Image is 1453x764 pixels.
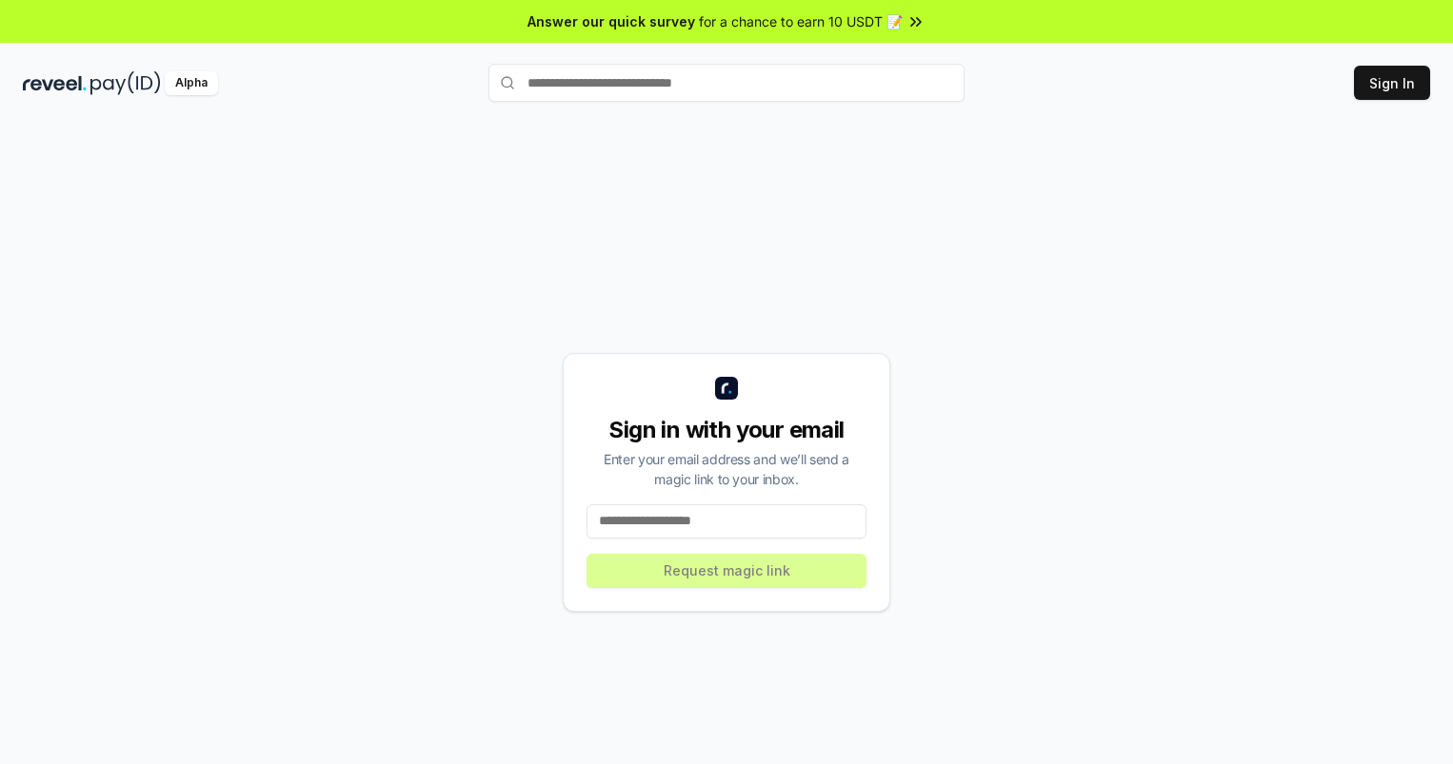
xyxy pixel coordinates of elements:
img: pay_id [90,71,161,95]
img: logo_small [715,377,738,400]
span: for a chance to earn 10 USDT 📝 [699,11,903,31]
span: Answer our quick survey [527,11,695,31]
img: reveel_dark [23,71,87,95]
button: Sign In [1354,66,1430,100]
div: Alpha [165,71,218,95]
div: Enter your email address and we’ll send a magic link to your inbox. [587,449,866,489]
div: Sign in with your email [587,415,866,445]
